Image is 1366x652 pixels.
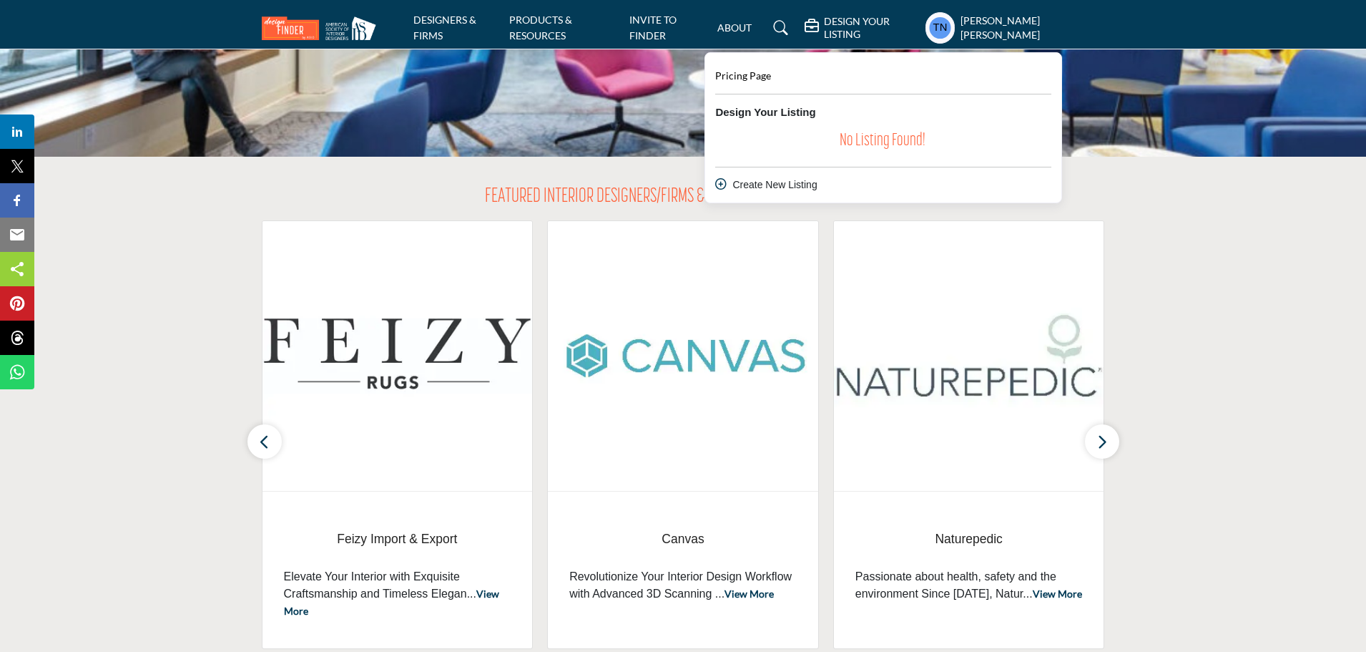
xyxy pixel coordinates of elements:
div: No listing found! [715,131,1049,152]
img: Naturepedic [834,221,1104,491]
p: Elevate Your Interior with Exquisite Craftsmanship and Timeless Elegan... [284,568,511,620]
p: Revolutionize Your Interior Design Workflow with Advanced 3D Scanning ... [569,568,797,603]
h5: [PERSON_NAME] [PERSON_NAME] [960,14,1105,42]
div: DESIGN YOUR LISTING [704,52,1062,203]
span: Naturepedic [855,530,1083,548]
h5: DESIGN YOUR LISTING [824,15,918,41]
img: Site Logo [262,16,383,40]
h2: FEATURED INTERIOR DESIGNERS/FIRMS & PRODUCT/RESOURCE SUPPLIERS [485,185,881,210]
a: View More [724,588,774,600]
a: INVITE TO FINDER [629,14,677,42]
img: Feizy Import & Export [262,221,533,491]
p: Passionate about health, safety and the environment Since [DATE], Natur... [855,568,1083,603]
span: Feizy Import & Export [284,530,511,548]
b: Design Your Listing [715,104,815,121]
a: DESIGNERS & FIRMS [413,14,476,42]
a: View More [1033,588,1082,600]
span: Canvas [569,530,797,548]
a: Search [760,16,797,39]
a: ABOUT [717,21,752,34]
a: Feizy Import & Export [284,520,511,558]
span: Pricing Page [715,69,771,82]
img: Canvas [548,221,818,491]
a: Naturepedic [855,520,1083,558]
div: DESIGN YOUR LISTING [805,15,918,41]
button: Show hide supplier dropdown [925,12,955,44]
a: PRODUCTS & RESOURCES [509,14,572,42]
div: Create New Listing [715,177,1051,193]
a: Pricing Page [715,68,771,84]
a: Canvas [569,520,797,558]
a: View More [284,588,499,617]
